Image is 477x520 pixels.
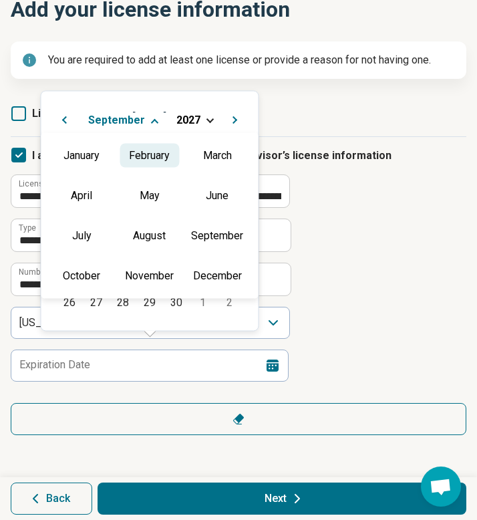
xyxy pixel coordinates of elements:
[52,223,112,247] div: July
[19,180,111,188] label: Licensing body (optional)
[176,113,200,126] span: 2027
[48,52,431,68] p: You are required to add at least one license or provide a reason for not having one.
[120,143,180,167] div: February
[32,149,391,162] span: I am under supervision, so I will list my supervisor’s license information
[11,483,92,515] button: Back
[83,289,110,315] div: Choose Monday, September 27th, 2027
[19,268,47,276] label: Number
[110,289,136,315] div: Choose Tuesday, September 28th, 2027
[19,224,36,232] label: Type
[88,113,145,126] span: September
[421,467,461,507] div: Open chat
[56,289,83,315] div: Choose Sunday, September 26th, 2027
[19,315,74,331] div: [US_STATE]
[46,493,70,504] span: Back
[32,107,72,120] span: License
[163,289,190,315] div: Choose Thursday, September 30th, 2027
[136,289,163,315] div: Choose Wednesday, September 29th, 2027
[52,263,112,287] div: October
[188,263,248,287] div: December
[98,483,466,515] button: Next
[188,223,248,247] div: September
[120,263,180,287] div: November
[190,289,216,315] div: Choose Friday, October 1st, 2027
[52,143,112,167] div: January
[52,108,73,129] button: Previous Month
[120,223,180,247] div: August
[120,183,180,207] div: May
[11,219,291,251] input: credential.supervisorLicense.0.name
[216,289,243,315] div: Choose Saturday, October 2nd, 2027
[41,91,259,332] div: Choose Date
[52,108,248,127] h2: [DATE]
[52,183,112,207] div: April
[188,143,248,167] div: March
[226,108,247,129] button: Next Month
[188,183,248,207] div: June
